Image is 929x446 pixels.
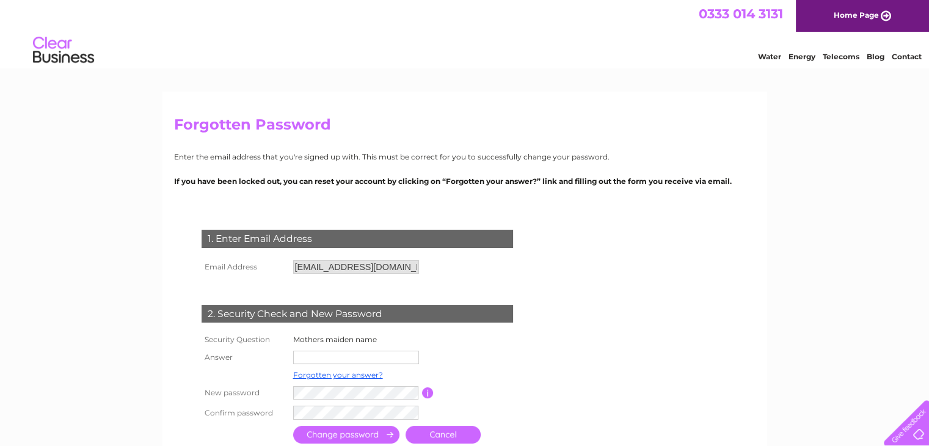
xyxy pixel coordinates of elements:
[293,370,383,379] a: Forgotten your answer?
[293,335,377,344] label: Mothers maiden name
[177,7,754,59] div: Clear Business is a trading name of Verastar Limited (registered in [GEOGRAPHIC_DATA] No. 3667643...
[199,348,290,367] th: Answer
[202,230,513,248] div: 1. Enter Email Address
[202,305,513,323] div: 2. Security Check and New Password
[422,387,434,398] input: Information
[823,52,859,61] a: Telecoms
[406,426,481,444] a: Cancel
[892,52,922,61] a: Contact
[867,52,884,61] a: Blog
[174,175,756,187] p: If you have been locked out, you can reset your account by clicking on “Forgotten your answer?” l...
[758,52,781,61] a: Water
[199,257,290,277] th: Email Address
[199,403,290,422] th: Confirm password
[174,151,756,163] p: Enter the email address that you're signed up with. This must be correct for you to successfully ...
[699,6,783,21] a: 0333 014 3131
[199,332,290,348] th: Security Question
[789,52,815,61] a: Energy
[293,426,399,444] input: Submit
[174,116,756,139] h2: Forgotten Password
[32,32,95,69] img: logo.png
[199,383,290,403] th: New password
